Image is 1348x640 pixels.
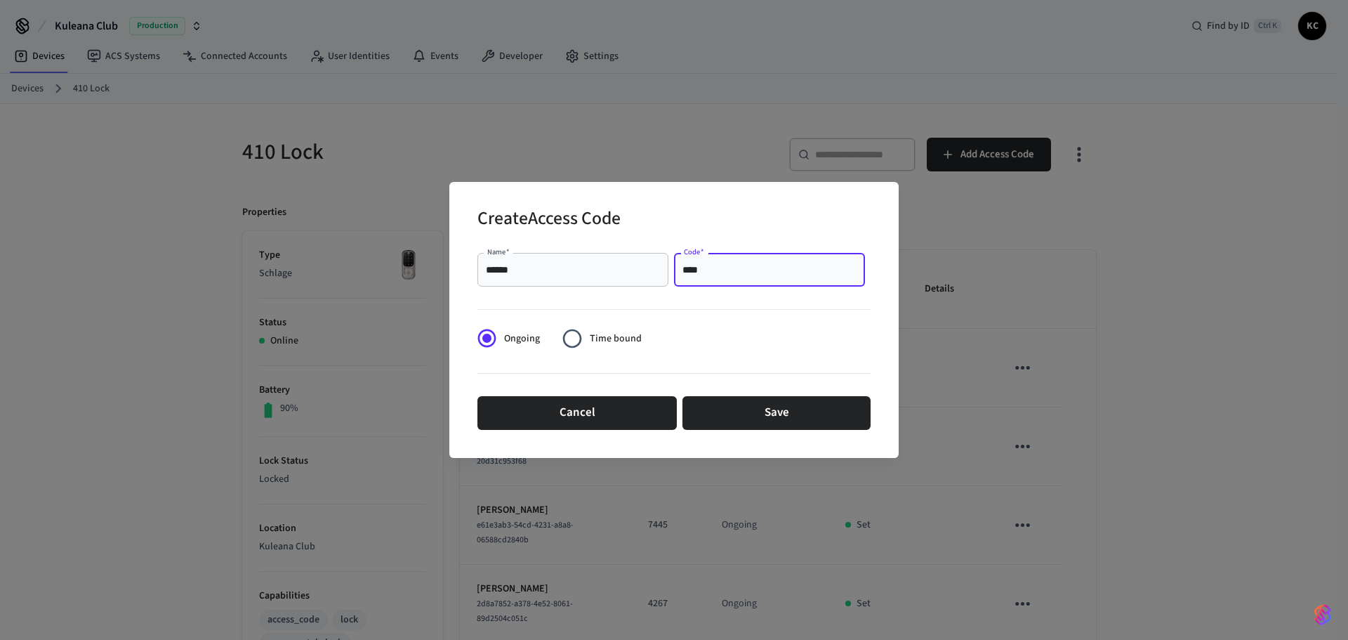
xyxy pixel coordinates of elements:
img: SeamLogoGradient.69752ec5.svg [1314,603,1331,626]
label: Code [684,247,704,257]
span: Time bound [590,332,642,346]
button: Save [682,396,871,430]
label: Name [487,247,510,257]
h2: Create Access Code [477,199,621,242]
span: Ongoing [504,332,540,346]
button: Cancel [477,396,677,430]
